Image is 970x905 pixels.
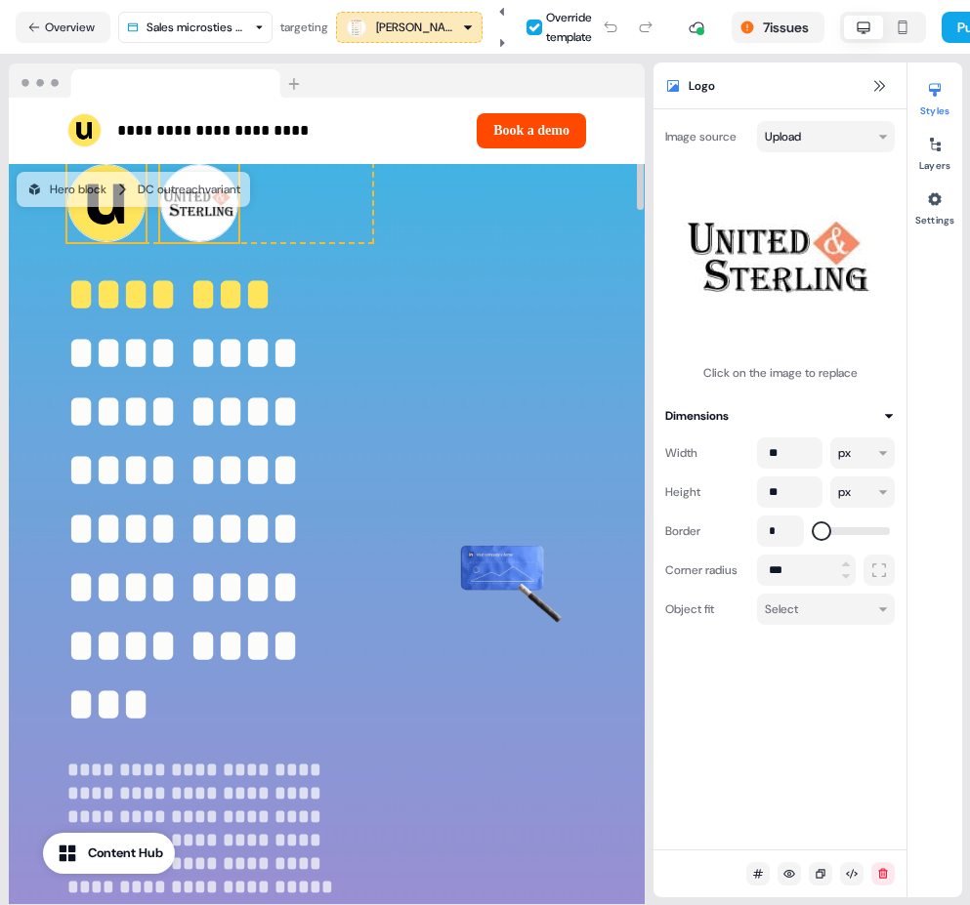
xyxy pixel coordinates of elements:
div: DC outreach variant [138,180,240,199]
div: Book a demo [335,113,587,148]
div: Image source [665,121,749,152]
div: Width [665,437,749,469]
div: Dimensions [665,406,729,426]
div: targeting [280,18,328,37]
div: px [838,482,851,502]
button: [PERSON_NAME] [336,12,483,43]
button: Settings [907,184,962,226]
img: Browser topbar [9,63,309,99]
div: Select [765,599,798,619]
div: Click on the image to replace [665,363,895,383]
button: Layers [907,129,962,172]
div: [PERSON_NAME] [376,18,454,37]
button: Overview [16,12,110,43]
div: Sales microsties outreach [147,18,247,37]
div: Content Hub [88,843,163,863]
div: Height [665,476,749,508]
button: Dimensions [665,406,895,426]
img: Image [427,488,587,648]
button: Select [757,594,895,625]
button: Book a demo [477,113,586,148]
button: 7issues [732,12,824,43]
button: Content Hub [43,833,175,874]
button: Styles [907,74,962,117]
div: Border [665,515,749,547]
div: Override template [546,8,595,47]
div: Upload [765,127,801,146]
span: Logo [689,76,715,96]
div: px [838,443,851,463]
div: Object fit [665,594,749,625]
div: Corner radius [665,555,749,586]
div: Hero block [26,180,106,199]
